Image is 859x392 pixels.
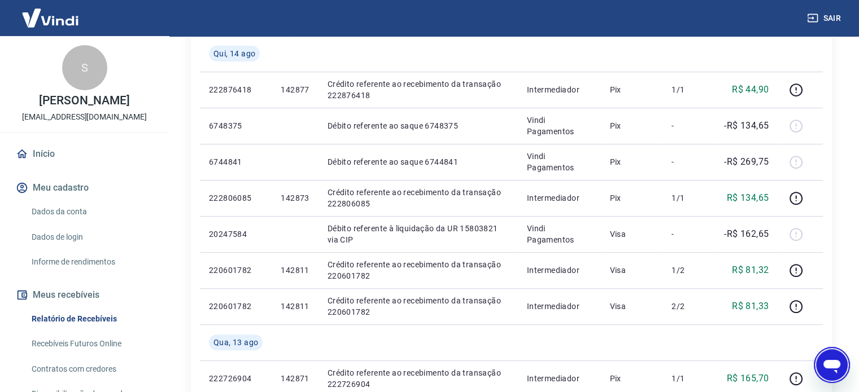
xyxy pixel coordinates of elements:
[14,142,155,166] a: Início
[209,228,263,240] p: 20247584
[209,192,263,204] p: 222806085
[671,228,705,240] p: -
[328,295,509,318] p: Crédito referente ao recebimento da transação 220601782
[14,175,155,200] button: Meu cadastro
[609,120,653,131] p: Pix
[209,265,263,276] p: 220601782
[281,84,309,95] p: 142877
[527,114,592,137] p: Vindi Pagamentos
[732,299,769,313] p: R$ 81,33
[27,358,155,381] a: Contratos com credores
[328,187,509,209] p: Crédito referente ao recebimento da transação 222806085
[27,200,155,223] a: Dados da conta
[671,373,705,384] p: 1/1
[209,84,263,95] p: 222876418
[527,265,592,276] p: Intermediador
[27,307,155,331] a: Relatório de Recebíveis
[27,332,155,355] a: Recebíveis Futuros Online
[814,347,850,383] iframe: Botão para abrir a janela de mensagens, conversa em andamento
[527,192,592,204] p: Intermediador
[14,283,155,307] button: Meus recebíveis
[671,120,705,131] p: -
[22,111,147,123] p: [EMAIL_ADDRESS][DOMAIN_NAME]
[27,250,155,274] a: Informe de rendimentos
[209,156,263,168] p: 6744841
[609,156,653,168] p: Pix
[527,84,592,95] p: Intermediador
[281,265,309,276] p: 142811
[527,223,592,245] p: Vindi Pagamentos
[671,301,705,312] p: 2/2
[724,119,769,133] p: -R$ 134,65
[609,84,653,95] p: Pix
[14,1,87,35] img: Vindi
[724,227,769,241] p: -R$ 162,65
[671,156,705,168] p: -
[732,263,769,277] p: R$ 81,32
[609,228,653,240] p: Visa
[527,151,592,173] p: Vindi Pagamentos
[328,259,509,281] p: Crédito referente ao recebimento da transação 220601782
[724,155,769,169] p: -R$ 269,75
[328,156,509,168] p: Débito referente ao saque 6744841
[281,192,309,204] p: 142873
[671,265,705,276] p: 1/2
[281,373,309,384] p: 142871
[213,48,255,59] span: Qui, 14 ago
[609,265,653,276] p: Visa
[39,95,129,107] p: [PERSON_NAME]
[732,83,769,96] p: R$ 44,90
[609,373,653,384] p: Pix
[328,120,509,131] p: Débito referente ao saque 6748375
[328,367,509,390] p: Crédito referente ao recebimento da transação 222726904
[527,373,592,384] p: Intermediador
[671,84,705,95] p: 1/1
[609,301,653,312] p: Visa
[328,78,509,101] p: Crédito referente ao recebimento da transação 222876418
[281,301,309,312] p: 142811
[62,45,107,90] div: S
[609,192,653,204] p: Pix
[209,301,263,312] p: 220601782
[213,337,258,348] span: Qua, 13 ago
[805,8,845,29] button: Sair
[727,372,769,385] p: R$ 165,70
[527,301,592,312] p: Intermediador
[209,120,263,131] p: 6748375
[27,226,155,249] a: Dados de login
[209,373,263,384] p: 222726904
[727,191,769,205] p: R$ 134,65
[671,192,705,204] p: 1/1
[328,223,509,245] p: Débito referente à liquidação da UR 15803821 via CIP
